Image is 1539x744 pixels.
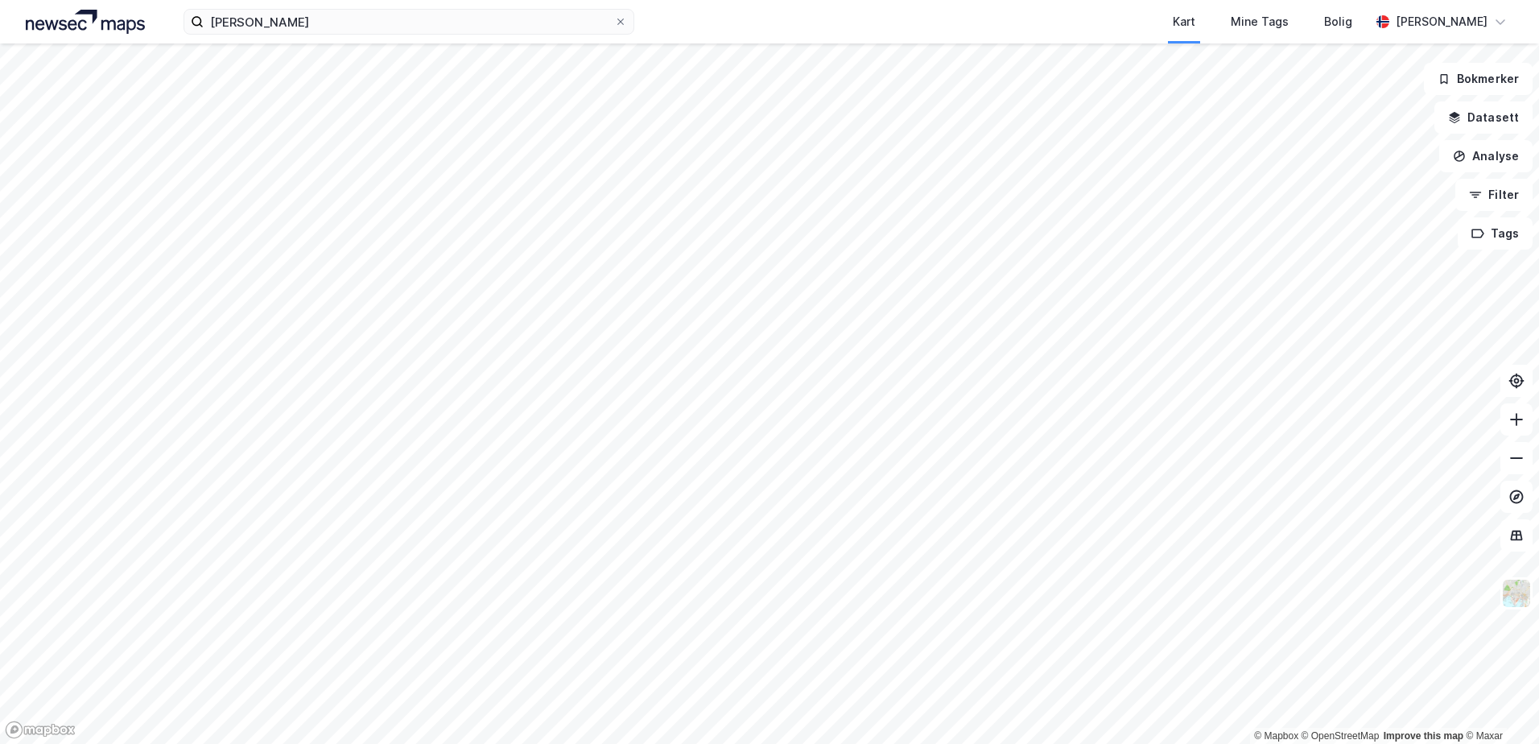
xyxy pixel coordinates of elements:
[1302,730,1380,742] a: OpenStreetMap
[1434,101,1533,134] button: Datasett
[1501,578,1532,609] img: Z
[1254,730,1298,742] a: Mapbox
[1459,667,1539,744] iframe: Chat Widget
[1459,667,1539,744] div: Kontrollprogram for chat
[26,10,145,34] img: logo.a4113a55bc3d86da70a041830d287a7e.svg
[1324,12,1352,31] div: Bolig
[204,10,614,34] input: Søk på adresse, matrikkel, gårdeiere, leietakere eller personer
[1384,730,1463,742] a: Improve this map
[1455,179,1533,211] button: Filter
[1173,12,1195,31] div: Kart
[1396,12,1487,31] div: [PERSON_NAME]
[5,721,76,739] a: Mapbox homepage
[1439,140,1533,172] button: Analyse
[1231,12,1289,31] div: Mine Tags
[1424,63,1533,95] button: Bokmerker
[1458,217,1533,250] button: Tags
